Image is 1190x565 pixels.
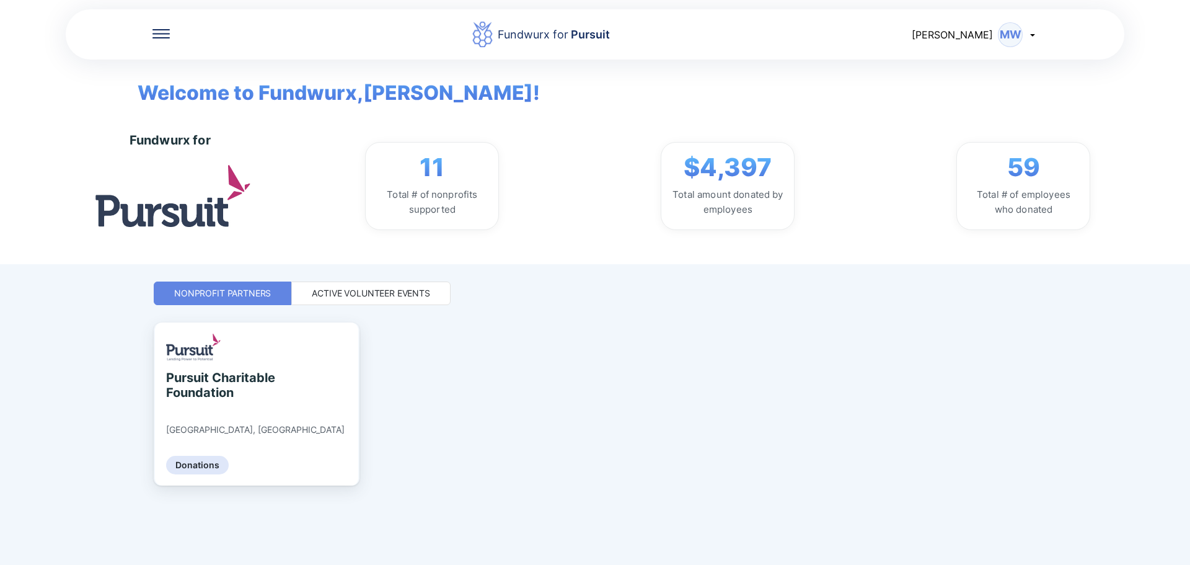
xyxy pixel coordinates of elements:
[95,165,250,226] img: logo.jpg
[684,153,772,182] span: $4,397
[498,26,610,43] div: Fundwurx for
[420,153,444,182] span: 11
[119,60,540,108] span: Welcome to Fundwurx, [PERSON_NAME] !
[967,187,1080,217] div: Total # of employees who donated
[174,287,271,300] div: Nonprofit Partners
[998,22,1023,47] div: MW
[912,29,993,41] span: [PERSON_NAME]
[671,187,784,217] div: Total amount donated by employees
[166,424,345,435] div: [GEOGRAPHIC_DATA], [GEOGRAPHIC_DATA]
[166,456,229,474] div: Donations
[1007,153,1040,182] span: 59
[312,287,430,300] div: Active Volunteer Events
[130,133,211,148] div: Fundwurx for
[166,370,280,400] div: Pursuit Charitable Foundation
[568,28,610,41] span: Pursuit
[376,187,488,217] div: Total # of nonprofits supported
